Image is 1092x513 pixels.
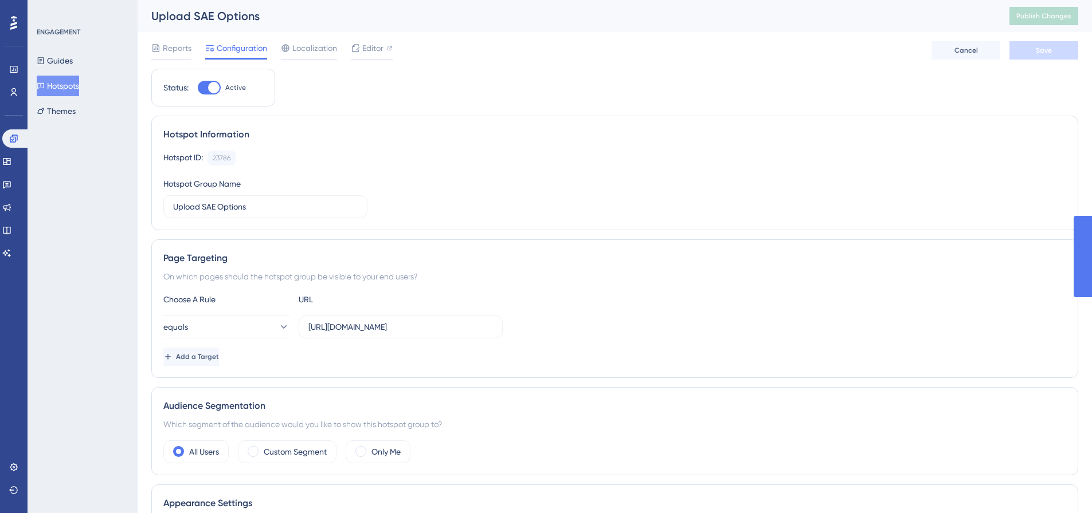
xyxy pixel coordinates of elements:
[189,445,219,459] label: All Users
[299,293,425,306] div: URL
[173,200,358,213] input: Type your Hotspot Group Name here
[163,315,289,338] button: equals
[1036,46,1052,55] span: Save
[1009,41,1078,60] button: Save
[362,41,383,55] span: Editor
[163,177,241,191] div: Hotspot Group Name
[163,270,1066,283] div: On which pages should the hotspot group be visible to your end users?
[163,41,191,55] span: Reports
[1044,468,1078,502] iframe: UserGuiding AI Assistant Launcher
[163,293,289,306] div: Choose A Rule
[163,399,1066,413] div: Audience Segmentation
[37,50,73,71] button: Guides
[213,153,230,163] div: 23786
[1016,11,1071,21] span: Publish Changes
[225,83,246,92] span: Active
[217,41,267,55] span: Configuration
[308,321,493,333] input: yourwebsite.com/path
[37,27,80,37] div: ENGAGEMENT
[931,41,1000,60] button: Cancel
[176,352,219,361] span: Add a Target
[163,251,1066,265] div: Page Targeting
[163,417,1066,431] div: Which segment of the audience would you like to show this hotspot group to?
[37,101,76,121] button: Themes
[163,348,219,366] button: Add a Target
[264,445,327,459] label: Custom Segment
[163,128,1066,141] div: Hotspot Information
[163,81,189,94] div: Status:
[954,46,978,55] span: Cancel
[1009,7,1078,25] button: Publish Changes
[151,8,981,24] div: Upload SAE Options
[371,445,401,459] label: Only Me
[37,76,79,96] button: Hotspots
[163,320,188,334] span: equals
[163,151,203,165] div: Hotspot ID:
[292,41,337,55] span: Localization
[163,496,1066,510] div: Appearance Settings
